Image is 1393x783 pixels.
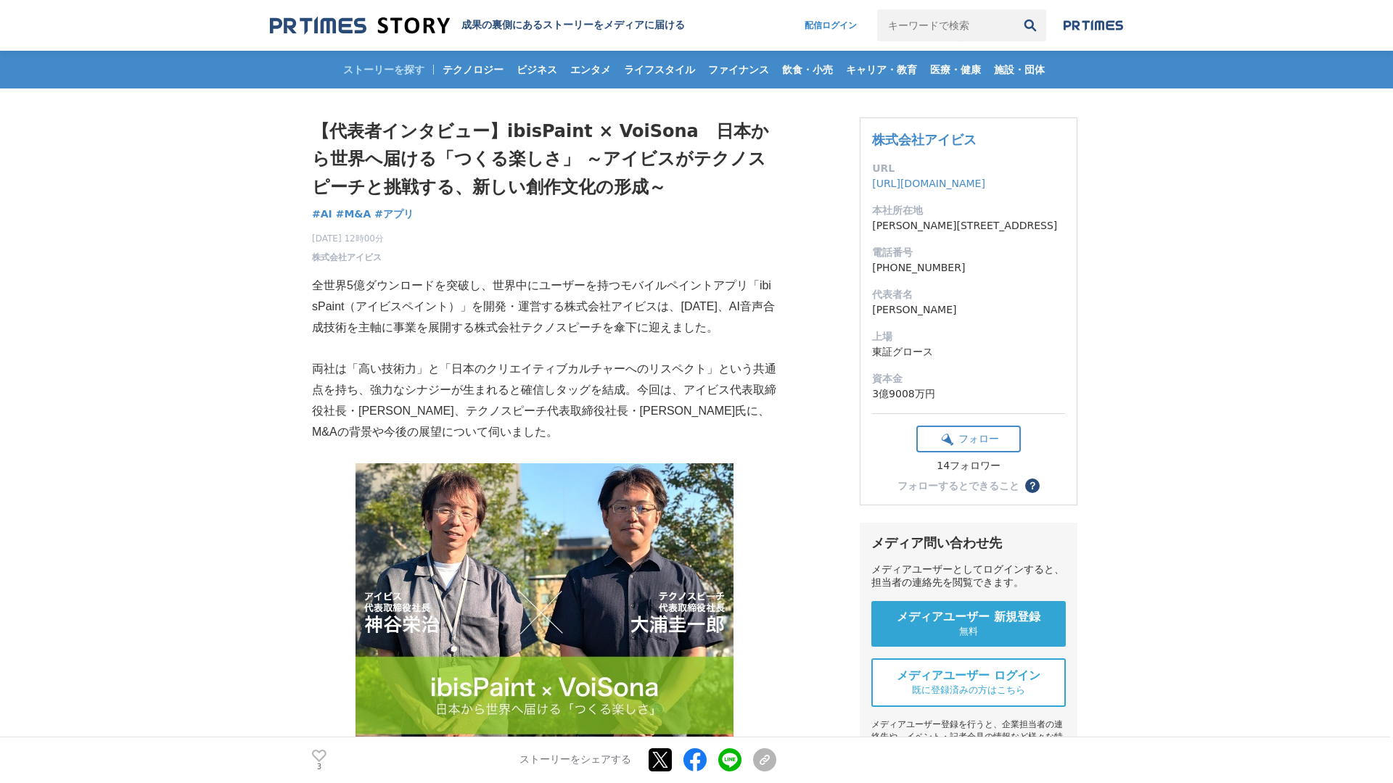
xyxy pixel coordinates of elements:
div: 14フォロワー [916,460,1021,473]
a: メディアユーザー ログイン 既に登録済みの方はこちら [871,658,1066,707]
button: ？ [1025,478,1040,493]
span: #AI [312,207,332,220]
dt: 本社所在地 [872,203,1065,218]
a: エンタメ [564,51,617,88]
span: 施設・団体 [988,63,1051,76]
span: #M&A [336,207,371,220]
span: エンタメ [564,63,617,76]
img: prtimes [1064,20,1123,31]
a: ファイナンス [702,51,775,88]
span: テクノロジー [437,63,509,76]
a: ライフスタイル [618,51,701,88]
a: [URL][DOMAIN_NAME] [872,178,985,189]
a: メディアユーザー 新規登録 無料 [871,601,1066,647]
span: キャリア・教育 [840,63,923,76]
p: 両社は「高い技術力」と「日本のクリエイティブカルチャーへのリスペクト」という共通点を持ち、強力なシナジーが生まれると確信しタッグを結成。今回は、アイビス代表取締役社長・[PERSON_NAME]... [312,359,776,442]
div: メディアユーザー登録を行うと、企業担当者の連絡先や、イベント・記者会見の情報など様々な特記情報を閲覧できます。 ※内容はストーリー・プレスリリースにより異なります。 [871,718,1066,780]
p: 3 [312,763,326,771]
p: 全世界5億ダウンロードを突破し、世界中にユーザーを持つモバイルペイントアプリ「ibisPaint（アイビスペイント）」を開発・運営する株式会社アイビスは、[DATE]、AI音声合成技術を主軸に事... [312,275,776,338]
dd: [PERSON_NAME][STREET_ADDRESS] [872,218,1065,233]
div: メディア問い合わせ先 [871,534,1066,552]
span: ？ [1027,481,1037,491]
dd: [PHONE_NUMBER] [872,260,1065,275]
dt: 電話番号 [872,245,1065,260]
dt: 上場 [872,329,1065,344]
span: ライフスタイル [618,63,701,76]
span: 医療・健康 [924,63,987,76]
a: ビジネス [511,51,563,88]
span: 飲食・小売 [776,63,839,76]
a: 株式会社アイビス [312,251,382,264]
input: キーワードで検索 [877,9,1014,41]
span: ファイナンス [702,63,775,76]
dt: 代表者名 [872,287,1065,302]
a: 成果の裏側にあるストーリーをメディアに届ける 成果の裏側にあるストーリーをメディアに届ける [270,16,685,36]
img: thumbnail_b79ba420-9a71-11f0-a5bb-2fde976c6cc8.jpg [356,463,734,747]
a: 飲食・小売 [776,51,839,88]
a: 株式会社アイビス [872,132,977,147]
dd: [PERSON_NAME] [872,302,1065,318]
div: メディアユーザーとしてログインすると、担当者の連絡先を閲覧できます。 [871,563,1066,589]
h1: 【代表者インタビュー】ibisPaint × VoiSona 日本から世界へ届ける「つくる楽しさ」 ～アイビスがテクノスピーチと挑戦する、新しい創作文化の形成～ [312,117,776,201]
button: フォロー [916,426,1021,452]
span: 既に登録済みの方はこちら [912,684,1025,697]
img: 成果の裏側にあるストーリーをメディアに届ける [270,16,450,36]
a: 配信ログイン [790,9,871,41]
a: #AI [312,207,332,222]
a: #M&A [336,207,371,222]
a: キャリア・教育 [840,51,923,88]
dd: 東証グロース [872,344,1065,360]
a: 医療・健康 [924,51,987,88]
p: ストーリーをシェアする [519,754,631,767]
span: メディアユーザー 新規登録 [897,610,1040,625]
h2: 成果の裏側にあるストーリーをメディアに届ける [461,19,685,32]
span: [DATE] 12時00分 [312,232,384,245]
span: メディアユーザー ログイン [897,668,1040,684]
div: フォローするとできること [897,481,1019,491]
a: #アプリ [374,207,414,222]
dt: URL [872,161,1065,176]
dt: 資本金 [872,371,1065,386]
a: テクノロジー [437,51,509,88]
span: #アプリ [374,207,414,220]
span: ビジネス [511,63,563,76]
a: 施設・団体 [988,51,1051,88]
button: 検索 [1014,9,1046,41]
dd: 3億9008万円 [872,386,1065,402]
span: 無料 [959,625,978,638]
